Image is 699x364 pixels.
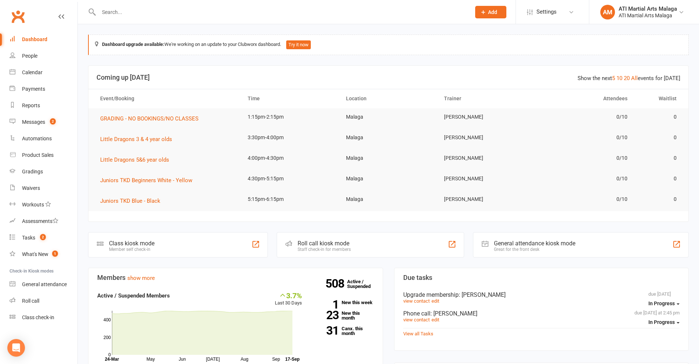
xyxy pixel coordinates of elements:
[430,310,477,317] span: : [PERSON_NAME]
[313,325,339,336] strong: 31
[100,136,172,143] span: Little Dragons 3 & 4 year olds
[313,326,374,336] a: 31Canx. this month
[10,293,77,309] a: Roll call
[536,191,634,208] td: 0/10
[100,176,197,185] button: Juniors TKD Beginners White - Yellow
[634,191,683,208] td: 0
[109,247,154,252] div: Member self check-in
[10,130,77,147] a: Automations
[100,115,199,122] span: GRADING - NO BOOKINGS/NO CLASSES
[634,129,683,146] td: 0
[22,298,39,304] div: Roll call
[241,129,339,146] td: 3:30pm-4:00pm
[97,292,170,299] strong: Active / Suspended Members
[7,339,25,357] div: Open Intercom Messenger
[97,7,466,17] input: Search...
[437,191,536,208] td: [PERSON_NAME]
[619,6,677,12] div: ATI Martial Arts Malaga
[298,240,351,247] div: Roll call kiosk mode
[241,170,339,187] td: 4:30pm-5:15pm
[634,108,683,126] td: 0
[536,108,634,126] td: 0/10
[10,114,77,130] a: Messages 2
[241,89,339,108] th: Time
[313,310,339,321] strong: 23
[88,35,689,55] div: We're working on an update to your Clubworx dashboard.
[339,89,438,108] th: Location
[22,136,52,141] div: Automations
[475,6,506,18] button: Add
[437,170,536,187] td: [PERSON_NAME]
[10,147,77,163] a: Product Sales
[22,281,67,287] div: General attendance
[403,298,430,304] a: view contact
[619,12,677,19] div: ATI Martial Arts Malaga
[634,170,683,187] td: 0
[100,197,165,205] button: Juniors TKD Blue - Black
[536,149,634,167] td: 0/10
[648,297,680,310] button: In Progress
[97,74,680,81] h3: Coming up [DATE]
[578,74,680,83] div: Show the next events for [DATE]
[102,42,164,47] strong: Dashboard upgrade available:
[10,180,77,197] a: Waivers
[536,129,634,146] td: 0/10
[624,75,630,82] a: 20
[100,177,192,184] span: Juniors TKD Beginners White - Yellow
[339,129,438,146] td: Malaga
[10,276,77,293] a: General attendance kiosk mode
[100,155,174,164] button: Little Dragons 5&6 year olds
[50,118,56,125] span: 2
[325,278,347,289] strong: 508
[100,156,169,163] span: Little Dragons 5&6 year olds
[432,298,439,304] a: edit
[10,197,77,213] a: Workouts
[22,102,40,108] div: Reports
[459,291,506,298] span: : [PERSON_NAME]
[94,89,241,108] th: Event/Booking
[634,89,683,108] th: Waitlist
[403,291,680,298] div: Upgrade membership
[100,114,204,123] button: GRADING - NO BOOKINGS/NO CLASSES
[536,89,634,108] th: Attendees
[22,53,37,59] div: People
[10,97,77,114] a: Reports
[10,81,77,97] a: Payments
[22,314,54,320] div: Class check-in
[22,152,54,158] div: Product Sales
[10,163,77,180] a: Gradings
[403,310,680,317] div: Phone call
[100,198,160,204] span: Juniors TKD Blue - Black
[22,251,48,257] div: What's New
[275,291,302,299] div: 3.7%
[648,316,680,329] button: In Progress
[275,291,302,307] div: Last 30 Days
[437,149,536,167] td: [PERSON_NAME]
[100,135,177,144] button: Little Dragons 3 & 4 year olds
[403,331,433,336] a: View all Tasks
[313,299,339,310] strong: 1
[40,234,46,240] span: 2
[612,75,615,82] a: 5
[634,149,683,167] td: 0
[488,9,497,15] span: Add
[347,274,379,294] a: 508Active / Suspended
[313,300,374,305] a: 1New this week
[22,36,47,42] div: Dashboard
[536,170,634,187] td: 0/10
[10,31,77,48] a: Dashboard
[631,75,638,82] a: All
[494,247,575,252] div: Great for the front desk
[616,75,622,82] a: 10
[241,191,339,208] td: 5:15pm-6:15pm
[432,317,439,322] a: edit
[10,230,77,246] a: Tasks 2
[109,240,154,247] div: Class kiosk mode
[600,5,615,19] div: AM
[648,300,675,306] span: In Progress
[127,275,155,281] a: show more
[10,246,77,263] a: What's New1
[241,108,339,126] td: 1:15pm-2:15pm
[22,235,35,241] div: Tasks
[10,309,77,326] a: Class kiosk mode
